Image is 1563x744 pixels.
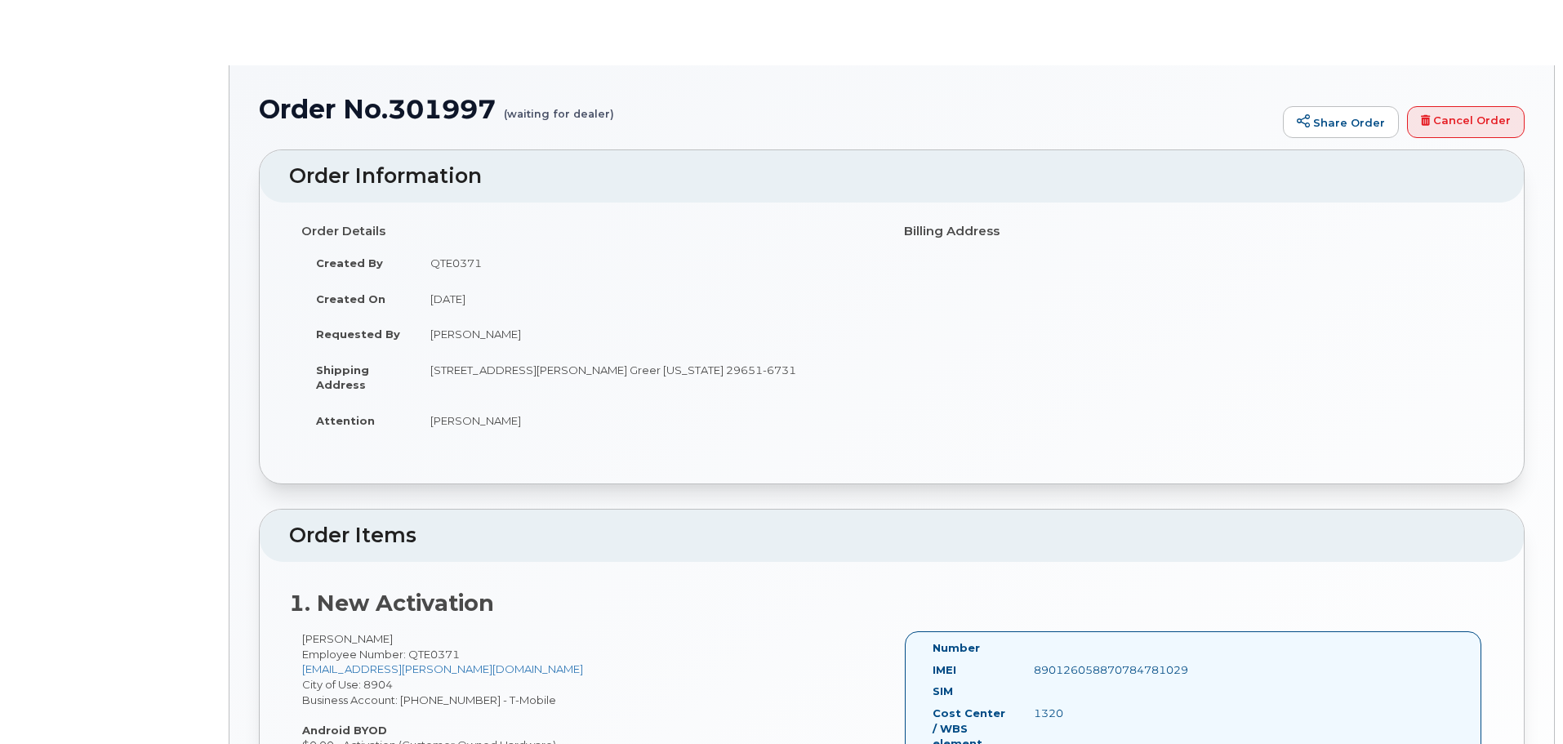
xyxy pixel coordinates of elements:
[416,281,879,317] td: [DATE]
[302,648,460,661] span: Employee Number: QTE0371
[904,225,1482,238] h4: Billing Address
[1022,662,1163,678] div: 890126058870784781029
[316,414,375,427] strong: Attention
[259,95,1275,123] h1: Order No.301997
[1407,106,1525,139] a: Cancel Order
[416,316,879,352] td: [PERSON_NAME]
[316,363,369,392] strong: Shipping Address
[1283,106,1399,139] a: Share Order
[289,524,1494,547] h2: Order Items
[301,225,879,238] h4: Order Details
[416,352,879,403] td: [STREET_ADDRESS][PERSON_NAME] Greer [US_STATE] 29651-6731
[289,590,494,617] strong: 1. New Activation
[316,256,383,270] strong: Created By
[933,640,980,656] label: Number
[933,684,953,699] label: SIM
[416,245,879,281] td: QTE0371
[316,327,400,341] strong: Requested By
[316,292,385,305] strong: Created On
[289,165,1494,188] h2: Order Information
[933,662,956,678] label: IMEI
[302,662,583,675] a: [EMAIL_ADDRESS][PERSON_NAME][DOMAIN_NAME]
[302,724,387,737] strong: Android BYOD
[416,403,879,439] td: [PERSON_NAME]
[1022,706,1163,721] div: 1320
[504,95,614,120] small: (waiting for dealer)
